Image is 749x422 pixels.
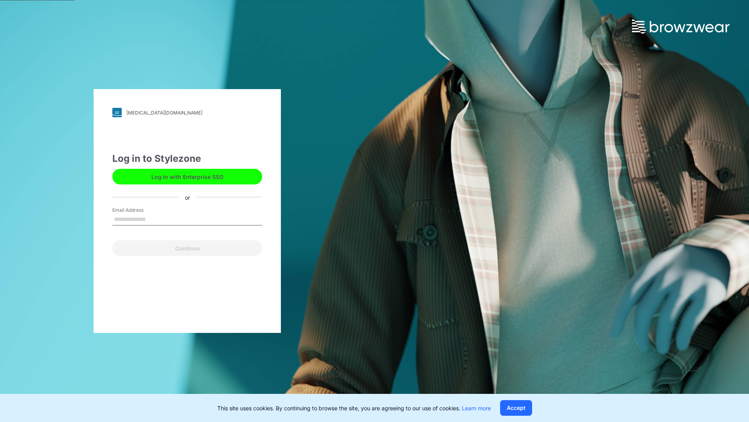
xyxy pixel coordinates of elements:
[217,404,491,412] p: This site uses cookies. By continuing to browse the site, you are agreeing to our use of cookies.
[112,207,167,214] label: Email Address
[112,108,122,117] img: svg+xml;base64,PHN2ZyB3aWR0aD0iMjgiIGhlaWdodD0iMjgiIHZpZXdCb3g9IjAgMCAyOCAyOCIgZmlsbD0ibm9uZSIgeG...
[112,169,262,184] button: Log in with Enterprise SSO
[462,405,491,411] a: Learn more
[632,20,729,34] img: browzwear-logo.73288ffb.svg
[126,110,202,116] div: [MEDICAL_DATA][DOMAIN_NAME]
[179,193,196,201] div: or
[112,108,262,117] a: [MEDICAL_DATA][DOMAIN_NAME]
[500,400,532,416] button: Accept
[112,152,262,166] div: Log in to Stylezone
